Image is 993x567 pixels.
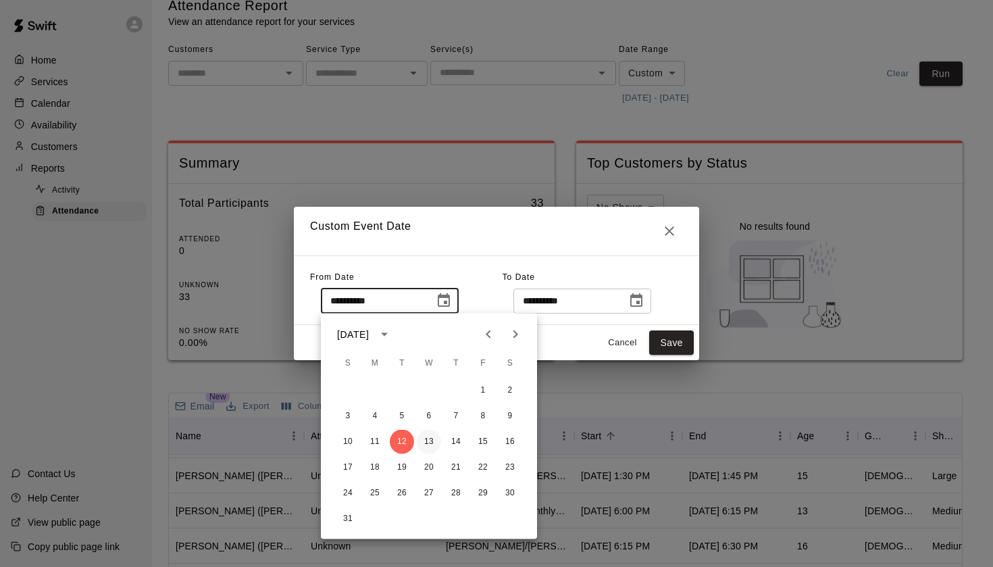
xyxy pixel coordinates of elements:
button: 17 [336,455,360,480]
span: Monday [363,350,387,377]
button: 24 [336,481,360,506]
button: Next month [502,321,529,348]
button: calendar view is open, switch to year view [373,323,396,346]
button: 31 [336,507,360,531]
button: 15 [471,430,495,454]
h2: Custom Event Date [294,207,699,255]
button: Save [649,330,694,355]
button: 6 [417,404,441,428]
span: To Date [503,272,535,282]
button: Choose date, selected date is Aug 12, 2025 [623,287,650,314]
button: Choose date, selected date is Aug 12, 2025 [430,287,457,314]
button: 23 [498,455,522,480]
button: 8 [471,404,495,428]
button: 13 [417,430,441,454]
span: Sunday [336,350,360,377]
span: Friday [471,350,495,377]
button: Cancel [601,332,644,353]
button: 4 [363,404,387,428]
button: 19 [390,455,414,480]
button: 3 [336,404,360,428]
button: 28 [444,481,468,506]
button: 14 [444,430,468,454]
button: 16 [498,430,522,454]
button: 30 [498,481,522,506]
button: 2 [498,378,522,403]
button: 5 [390,404,414,428]
button: 18 [363,455,387,480]
button: 29 [471,481,495,506]
button: 26 [390,481,414,506]
button: 20 [417,455,441,480]
button: 10 [336,430,360,454]
button: 12 [390,430,414,454]
button: Close [656,218,683,245]
span: Thursday [444,350,468,377]
button: 22 [471,455,495,480]
button: 11 [363,430,387,454]
button: 9 [498,404,522,428]
span: Tuesday [390,350,414,377]
div: [DATE] [337,327,369,341]
button: 21 [444,455,468,480]
button: 1 [471,378,495,403]
button: Previous month [475,321,502,348]
button: 27 [417,481,441,506]
span: Wednesday [417,350,441,377]
button: 25 [363,481,387,506]
span: Saturday [498,350,522,377]
button: 7 [444,404,468,428]
span: From Date [310,272,355,282]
